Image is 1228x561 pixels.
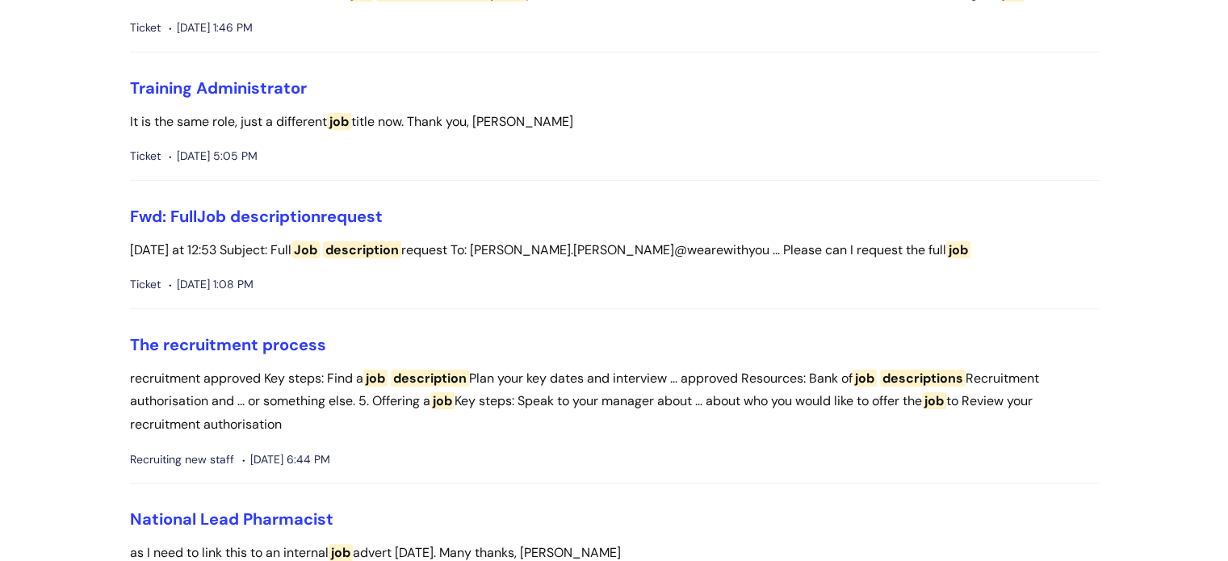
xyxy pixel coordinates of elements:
span: job [922,392,946,409]
span: description [323,241,401,258]
span: job [327,113,351,130]
p: [DATE] at 12:53 Subject: Full request To: [PERSON_NAME].[PERSON_NAME]@wearewithyou ... Please can... [130,239,1099,262]
a: Training Administrator [130,77,307,98]
span: job [946,241,970,258]
span: job [329,544,353,561]
a: National Lead Pharmacist [130,509,333,530]
span: [DATE] 5:05 PM [169,146,258,166]
a: Fwd: FullJob descriptionrequest [130,206,383,227]
span: Recruiting new staff [130,450,234,470]
span: Ticket [130,18,161,38]
span: Job [197,206,226,227]
p: It is the same role, just a different title now. Thank you, [PERSON_NAME] [130,111,1099,134]
span: description [230,206,321,227]
a: The recruitment process [130,334,326,355]
span: description [391,370,469,387]
span: job [853,370,877,387]
span: Ticket [130,146,161,166]
span: [DATE] 1:46 PM [169,18,253,38]
span: job [363,370,388,387]
span: [DATE] 1:08 PM [169,274,254,295]
span: job [430,392,455,409]
span: descriptions [880,370,966,387]
span: Ticket [130,274,161,295]
span: Job [291,241,320,258]
p: recruitment approved Key steps: Find a Plan your key dates and interview ... approved Resources: ... [130,367,1099,437]
span: [DATE] 6:44 PM [242,450,330,470]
